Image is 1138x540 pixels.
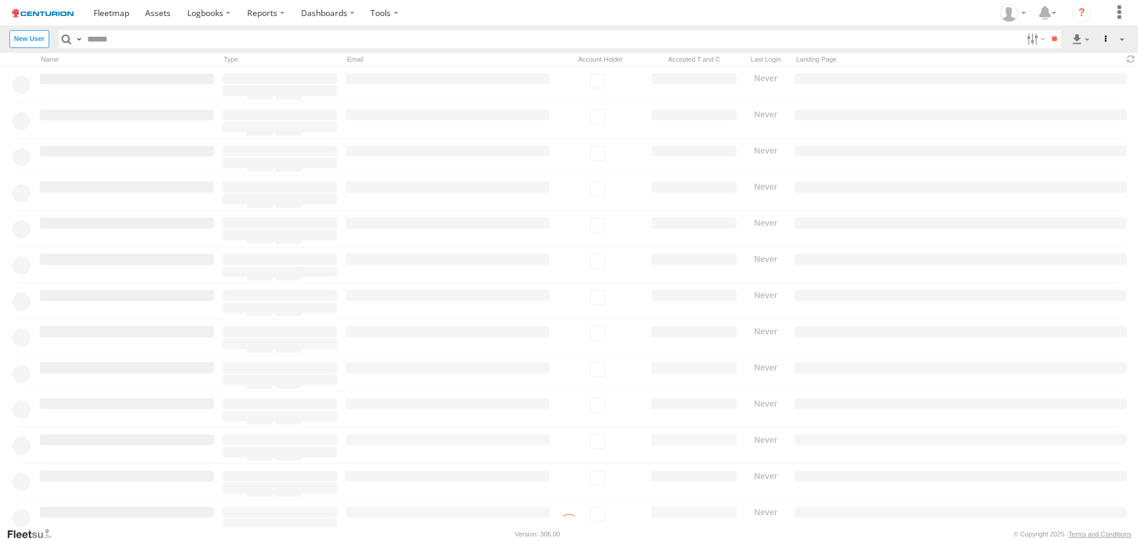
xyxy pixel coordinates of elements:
[1124,54,1138,65] span: Refresh
[12,9,73,17] img: logo.svg
[9,30,49,47] label: Create New User
[1022,30,1047,47] label: Search Filter Options
[556,54,645,65] div: Account Holder
[1070,30,1091,47] label: Export results as...
[996,4,1030,22] div: Mandy Zamora
[220,54,339,65] div: Type
[1069,531,1131,538] a: Terms and Conditions
[74,30,84,47] label: Search Query
[650,54,739,65] div: Has user accepted Terms and Conditions
[743,54,788,65] div: Last Login
[515,531,560,538] div: Version: 306.00
[1072,4,1091,23] i: ?
[344,54,551,65] div: Email
[38,54,216,65] div: Name
[7,528,61,540] a: Visit our Website
[793,54,1119,65] div: Landing Page
[1014,531,1131,538] div: © Copyright 2025 -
